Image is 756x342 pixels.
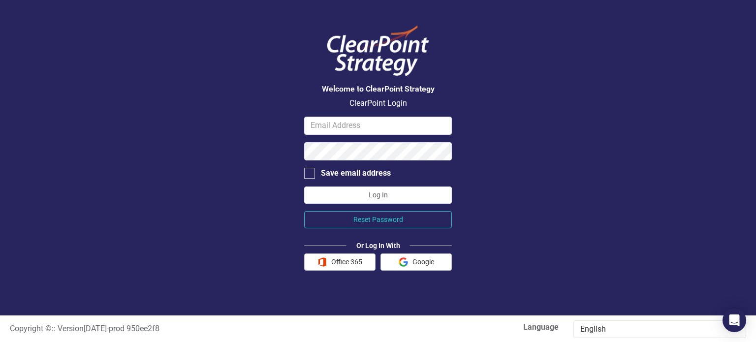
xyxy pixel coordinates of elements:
[304,85,452,93] h3: Welcome to ClearPoint Strategy
[580,324,729,335] div: English
[723,309,746,332] div: Open Intercom Messenger
[304,98,452,109] p: ClearPoint Login
[304,253,376,271] button: Office 365
[321,168,391,179] div: Save email address
[10,324,52,333] span: Copyright ©
[317,257,327,267] img: Office 365
[319,20,437,82] img: ClearPoint Logo
[2,323,378,335] div: :: Version [DATE] - prod 950ee2f8
[346,241,410,250] div: Or Log In With
[304,211,452,228] button: Reset Password
[399,257,408,267] img: Google
[385,322,559,333] label: Language
[380,253,452,271] button: Google
[304,117,452,135] input: Email Address
[304,187,452,204] button: Log In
